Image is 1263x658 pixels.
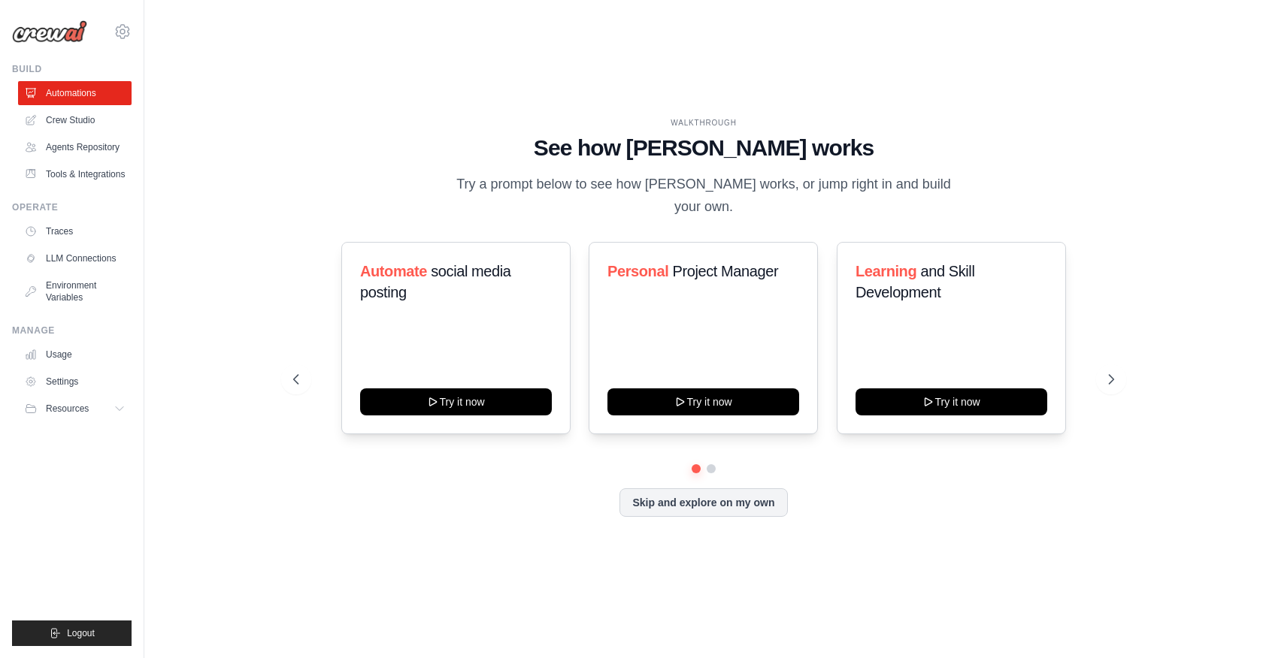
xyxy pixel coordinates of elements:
a: Settings [18,370,132,394]
p: Try a prompt below to see how [PERSON_NAME] works, or jump right in and build your own. [451,174,956,218]
a: Tools & Integrations [18,162,132,186]
button: Try it now [360,388,552,415]
a: Automations [18,81,132,105]
a: Agents Repository [18,135,132,159]
a: Traces [18,219,132,243]
button: Resources [18,397,132,421]
div: Manage [12,324,132,337]
span: and Skill Development [856,263,974,300]
span: Resources [46,403,89,415]
h1: See how [PERSON_NAME] works [293,134,1113,161]
a: Usage [18,343,132,367]
span: Logout [67,627,95,639]
a: Environment Variables [18,273,132,309]
div: WALKTHROUGH [293,117,1113,128]
button: Skip and explore on my own [619,488,787,517]
div: Operate [12,201,132,213]
a: Crew Studio [18,108,132,132]
span: Personal [607,263,668,279]
img: Logo [12,20,87,43]
button: Logout [12,620,132,646]
button: Try it now [607,388,799,415]
span: Project Manager [673,263,779,279]
span: social media posting [360,263,511,300]
div: Build [12,63,132,75]
a: LLM Connections [18,246,132,270]
span: Automate [360,263,427,279]
span: Learning [856,263,916,279]
button: Try it now [856,388,1047,415]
